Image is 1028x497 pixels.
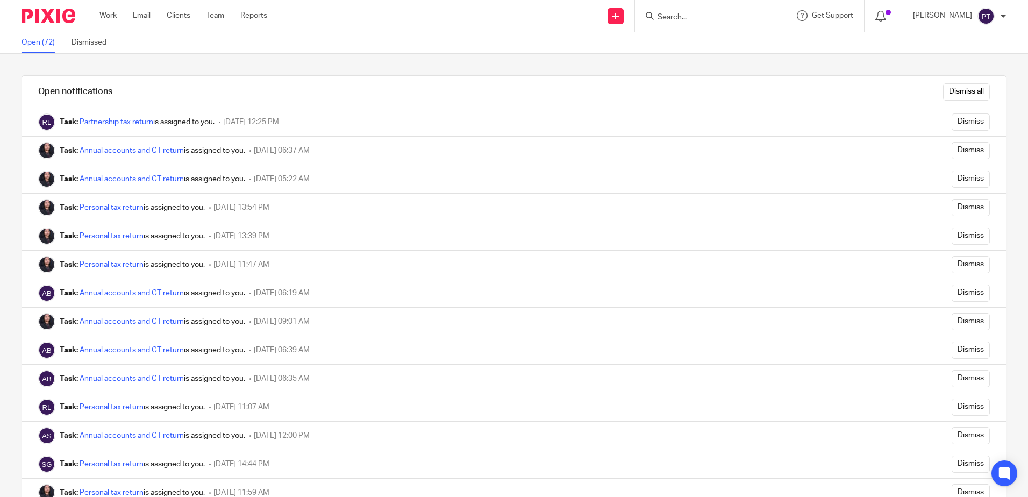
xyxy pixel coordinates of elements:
a: Work [99,10,117,21]
b: Task: [60,375,78,382]
img: Christina Maharjan [38,256,55,273]
img: Christina Maharjan [38,142,55,159]
a: Email [133,10,151,21]
span: [DATE] 09:01 AM [254,318,310,325]
div: is assigned to you. [60,145,245,156]
a: Annual accounts and CT return [80,147,184,154]
img: Anu Bista [38,285,55,302]
b: Task: [60,118,78,126]
a: Partnership tax return [80,118,153,126]
input: Dismiss [952,228,990,245]
img: Alina Shrestha [38,427,55,444]
a: Annual accounts and CT return [80,346,184,354]
input: Dismiss [952,313,990,330]
img: Ridam Lakhotia [38,399,55,416]
span: [DATE] 12:00 PM [254,432,310,439]
div: is assigned to you. [60,174,245,184]
input: Dismiss [952,399,990,416]
input: Dismiss [952,342,990,359]
a: Personal tax return [80,460,144,468]
b: Task: [60,175,78,183]
span: [DATE] 13:54 PM [213,204,269,211]
div: is assigned to you. [60,288,245,299]
span: [DATE] 12:25 PM [223,118,279,126]
img: svg%3E [977,8,995,25]
span: [DATE] 06:39 AM [254,346,310,354]
img: Anu Bista [38,342,55,359]
div: is assigned to you. [60,345,245,356]
a: Personal tax return [80,232,144,240]
span: [DATE] 06:35 AM [254,375,310,382]
input: Dismiss [952,171,990,188]
b: Task: [60,489,78,496]
a: Annual accounts and CT return [80,175,184,183]
input: Dismiss [952,142,990,159]
div: is assigned to you. [60,231,205,242]
b: Task: [60,147,78,154]
input: Dismiss [952,113,990,131]
b: Task: [60,318,78,325]
b: Task: [60,432,78,439]
img: Christina Maharjan [38,199,55,216]
span: [DATE] 14:44 PM [213,460,269,468]
span: [DATE] 13:39 PM [213,232,269,240]
h1: Open notifications [38,86,112,97]
div: is assigned to you. [60,316,245,327]
img: Christina Maharjan [38,228,55,245]
a: Annual accounts and CT return [80,289,184,297]
b: Task: [60,403,78,411]
b: Task: [60,460,78,468]
img: Shivangi Gupta [38,456,55,473]
div: is assigned to you. [60,373,245,384]
a: Personal tax return [80,261,144,268]
img: Anu Bista [38,370,55,387]
b: Task: [60,204,78,211]
input: Dismiss [952,256,990,273]
input: Search [656,13,753,23]
img: Christina Maharjan [38,171,55,188]
a: Annual accounts and CT return [80,375,184,382]
span: [DATE] 11:47 AM [213,261,269,268]
div: is assigned to you. [60,402,205,413]
a: Personal tax return [80,403,144,411]
input: Dismiss [952,427,990,444]
b: Task: [60,346,78,354]
b: Task: [60,261,78,268]
span: [DATE] 06:19 AM [254,289,310,297]
a: Personal tax return [80,204,144,211]
b: Task: [60,232,78,240]
span: [DATE] 05:22 AM [254,175,310,183]
input: Dismiss [952,370,990,387]
img: Christina Maharjan [38,313,55,330]
a: Personal tax return [80,489,144,496]
div: is assigned to you. [60,117,215,127]
input: Dismiss [952,199,990,216]
div: is assigned to you. [60,430,245,441]
div: is assigned to you. [60,259,205,270]
b: Task: [60,289,78,297]
span: Get Support [812,12,853,19]
div: is assigned to you. [60,459,205,470]
a: Annual accounts and CT return [80,432,184,439]
span: [DATE] 11:59 AM [213,489,269,496]
a: Reports [240,10,267,21]
input: Dismiss [952,285,990,302]
img: Pixie [22,9,75,23]
a: Annual accounts and CT return [80,318,184,325]
a: Dismissed [72,32,115,53]
span: [DATE] 11:07 AM [213,403,269,411]
input: Dismiss all [943,83,990,101]
input: Dismiss [952,456,990,473]
p: [PERSON_NAME] [913,10,972,21]
img: Ridam Lakhotia [38,113,55,131]
a: Open (72) [22,32,63,53]
a: Team [206,10,224,21]
div: is assigned to you. [60,202,205,213]
a: Clients [167,10,190,21]
span: [DATE] 06:37 AM [254,147,310,154]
